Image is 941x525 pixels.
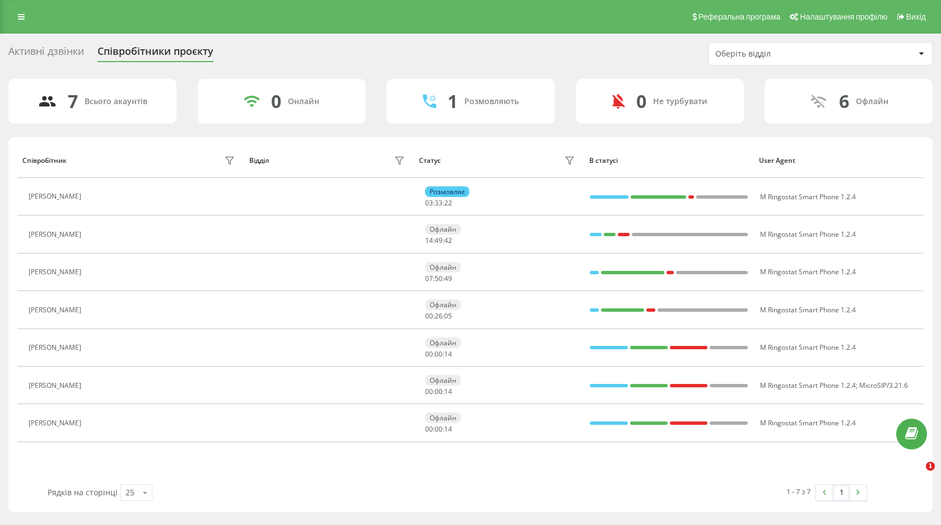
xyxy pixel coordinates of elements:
[85,97,147,106] div: Всього акаунтів
[271,91,281,112] div: 0
[760,381,856,390] span: M Ringostat Smart Phone 1.2.4
[444,349,452,359] span: 14
[435,311,442,321] span: 26
[425,186,469,197] div: Розмовляє
[425,375,461,386] div: Офлайн
[425,387,433,396] span: 00
[29,344,84,351] div: [PERSON_NAME]
[425,299,461,310] div: Офлайн
[125,487,134,498] div: 25
[435,274,442,283] span: 50
[29,306,84,314] div: [PERSON_NAME]
[903,462,930,489] iframe: Intercom live chat
[760,267,856,276] span: M Ringostat Smart Phone 1.2.4
[29,193,84,200] div: [PERSON_NAME]
[435,198,442,208] span: 33
[859,381,908,390] span: MicroSIP/3.21.6
[29,231,84,238] div: [PERSON_NAME]
[425,349,433,359] span: 00
[760,418,856,428] span: M Ringostat Smart Phone 1.2.4
[249,157,269,165] div: Відділ
[425,312,452,320] div: : :
[419,157,441,165] div: Статус
[435,424,442,434] span: 00
[425,424,433,434] span: 00
[435,349,442,359] span: 00
[444,236,452,245] span: 42
[444,311,452,321] span: 05
[425,262,461,273] div: Офлайн
[22,157,67,165] div: Співробітник
[444,198,452,208] span: 22
[425,350,452,358] div: : :
[288,97,319,106] div: Онлайн
[698,12,781,21] span: Реферальна програма
[425,425,452,433] div: : :
[444,387,452,396] span: 14
[715,49,849,59] div: Оберіть відділ
[435,236,442,245] span: 49
[833,485,850,500] a: 1
[425,236,433,245] span: 14
[906,12,926,21] span: Вихід
[425,198,433,208] span: 03
[448,91,458,112] div: 1
[425,237,452,245] div: : :
[444,424,452,434] span: 14
[29,382,84,390] div: [PERSON_NAME]
[8,45,84,63] div: Активні дзвінки
[48,487,118,498] span: Рядків на сторінці
[839,91,849,112] div: 6
[653,97,707,106] div: Не турбувати
[786,486,810,497] div: 1 - 7 з 7
[425,337,461,348] div: Офлайн
[636,91,646,112] div: 0
[425,412,461,423] div: Офлайн
[68,91,78,112] div: 7
[760,192,856,201] span: M Ringostat Smart Phone 1.2.4
[425,311,433,321] span: 00
[29,268,84,276] div: [PERSON_NAME]
[425,275,452,283] div: : :
[589,157,749,165] div: В статусі
[425,224,461,235] div: Офлайн
[97,45,213,63] div: Співробітники проєкту
[759,157,919,165] div: User Agent
[425,388,452,396] div: : :
[425,274,433,283] span: 07
[760,229,856,239] span: M Ringostat Smart Phone 1.2.4
[800,12,887,21] span: Налаштування профілю
[435,387,442,396] span: 00
[444,274,452,283] span: 49
[29,419,84,427] div: [PERSON_NAME]
[425,199,452,207] div: : :
[926,462,935,471] span: 1
[760,343,856,352] span: M Ringostat Smart Phone 1.2.4
[760,305,856,315] span: M Ringostat Smart Phone 1.2.4
[856,97,888,106] div: Офлайн
[464,97,519,106] div: Розмовляють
